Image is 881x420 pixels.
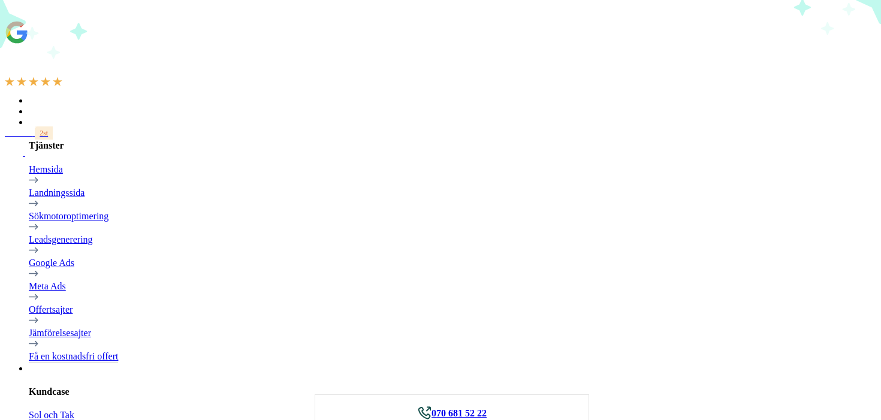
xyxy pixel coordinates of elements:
span: Karriär [5,127,32,137]
a: Tjänster [29,117,70,127]
a: Sökmotoroptimering [29,211,118,234]
a: Google Ads [29,258,118,280]
div: Jämförelsesajter [29,328,118,339]
div: Sökmotoroptimering [29,211,118,222]
div: Landningssida [29,188,118,198]
div: Google Ads [29,258,118,268]
p: 5 av 5 från 150+ omdömen [5,56,876,67]
a: Om oss [29,106,58,116]
span: Tjänster [29,117,60,127]
a: Få en kostnadsfri offert [29,351,118,361]
div: Offertsajter [29,304,118,315]
div: Meta Ads [29,281,118,292]
a: Jämförelsesajter [29,328,118,350]
a: Offertsajter [29,304,118,327]
span: 070 681 52 22 [432,408,487,419]
a: Meta Ads [29,281,118,304]
a: Hem [29,95,47,105]
a: Landningssida [29,188,118,210]
a: Läs pressmeddelandet här! [191,10,294,20]
span: Kundcase [29,363,67,373]
a: Karriär 2st [5,127,53,137]
a: Kundcase [29,363,77,373]
a: Leadsgenerering [29,234,118,257]
p: Vi vann Årets Unga Företagare i Dalarna 2024 – [5,10,876,20]
h4: Tjänster [29,140,118,151]
a: Hemsida [29,164,118,187]
h4: Kundcase [29,386,185,397]
div: Leadsgenerering [29,234,118,245]
span: 2st [35,126,53,140]
div: Hemsida [29,164,118,175]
